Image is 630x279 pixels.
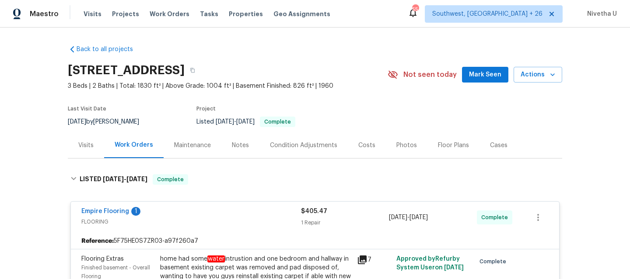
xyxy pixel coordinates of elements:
span: [DATE] [126,176,147,182]
span: - [103,176,147,182]
span: Actions [521,69,555,80]
div: by [PERSON_NAME] [68,117,150,127]
span: Approved by Refurby System User on [396,256,464,271]
button: Actions [514,67,562,83]
div: Photos [396,141,417,150]
span: Mark Seen [469,69,501,80]
div: Floor Plans [438,141,469,150]
span: FLOORING [81,217,301,226]
span: [DATE] [236,119,255,125]
span: Nivetha U [584,10,617,18]
div: Condition Adjustments [270,141,337,150]
div: Visits [78,141,94,150]
div: 5F75HE0S7ZR03-a97f260a7 [71,233,559,249]
div: Work Orders [115,141,153,149]
div: 1 Repair [301,218,389,227]
div: Notes [232,141,249,150]
span: [DATE] [68,119,86,125]
span: [DATE] [103,176,124,182]
span: - [216,119,255,125]
span: Complete [154,175,187,184]
a: Empire Flooring [81,208,129,214]
h2: [STREET_ADDRESS] [68,66,185,75]
span: Projects [112,10,139,18]
span: Geo Assignments [273,10,330,18]
button: Copy Address [185,62,200,78]
span: Properties [229,10,263,18]
span: Complete [479,257,510,266]
span: Maestro [30,10,59,18]
h6: LISTED [80,174,147,185]
span: Tasks [200,11,218,17]
div: LISTED [DATE]-[DATE]Complete [68,165,562,193]
span: Complete [261,119,294,124]
span: [DATE] [444,265,464,271]
span: [DATE] [409,214,428,220]
span: Complete [481,213,511,222]
span: Not seen today [403,70,457,79]
div: Costs [358,141,375,150]
b: Reference: [81,237,114,245]
span: [DATE] [216,119,234,125]
span: Work Orders [150,10,189,18]
span: Project [196,106,216,111]
span: $405.47 [301,208,327,214]
span: Last Visit Date [68,106,106,111]
span: Flooring Extras [81,256,124,262]
span: - [389,213,428,222]
div: 554 [412,5,418,14]
div: 1 [131,207,140,216]
em: water [207,255,225,262]
span: Southwest, [GEOGRAPHIC_DATA] + 26 [432,10,542,18]
div: 7 [357,255,391,265]
span: 3 Beds | 2 Baths | Total: 1830 ft² | Above Grade: 1004 ft² | Basement Finished: 826 ft² | 1960 [68,82,388,90]
span: [DATE] [389,214,407,220]
div: Maintenance [174,141,211,150]
span: Finished basement - Overall Flooring [81,265,150,279]
div: Cases [490,141,507,150]
a: Back to all projects [68,45,152,54]
button: Mark Seen [462,67,508,83]
span: Listed [196,119,295,125]
span: Visits [84,10,101,18]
